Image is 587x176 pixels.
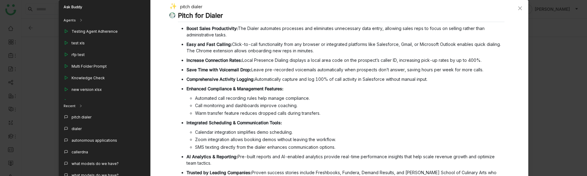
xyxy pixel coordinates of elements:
[64,75,68,80] img: play_outline.svg
[72,138,117,143] div: autonomous applications
[64,126,68,131] img: callout.svg
[64,52,68,57] img: play_outline.svg
[195,129,504,135] li: Calendar integration simplifies demo scheduling.
[64,99,68,103] img: play_outline.svg
[64,87,68,92] img: play_outline.svg
[186,26,238,31] strong: Boost Sales Productivity:
[186,57,504,63] p: Local Presence Dialing displays a local area code on the prospect’s caller ID, increasing pick-up...
[186,120,282,125] strong: Integrated Scheduling & Communication Tools:
[195,110,504,116] li: Warm transfer feature reduces dropped calls during transfers.
[186,58,242,63] strong: Increase Connection Rates:
[186,25,504,38] p: The Dialer automates processes and eliminates unnecessary data entry, allowing sales reps to focu...
[72,126,82,132] div: dialer
[72,161,119,167] div: what models do we have?
[72,29,118,34] div: Testing Agent Adherence
[72,40,85,46] div: test xls
[64,40,68,45] img: play_outline.svg
[72,99,101,104] div: Customers Only
[59,14,150,26] div: Agents
[186,153,504,166] p: Pre-built reports and AI-enabled analytics provide real-time performance insights that help scale...
[195,95,504,101] li: Automated call recording rules help manage compliance.
[64,64,68,69] img: play_outline.svg
[186,42,232,47] strong: Easy and Fast Calling:
[186,76,504,82] p: Automatically capture and log 100% of call activity in Salesforce without manual input.
[64,149,68,154] img: callout.svg
[186,66,504,73] p: Leave pre-recorded voicemails automatically when prospects don’t answer, saving hours per week fo...
[59,100,150,112] div: Recent
[64,114,68,119] img: callout.svg
[186,67,251,72] strong: Save Time with Voicemail Drop:
[64,18,76,23] div: Agents
[64,29,68,34] img: play_outline.svg
[195,144,504,150] li: SMS texting directly from the dialer enhances communication options.
[186,170,252,175] strong: Trusted by Leading Companies:
[72,52,85,58] div: rfp test
[72,87,102,92] div: new version xlsx
[72,114,91,120] div: pitch dialer
[72,75,105,81] div: Knowledge Check
[64,103,76,109] div: Recent
[195,136,504,143] li: Zoom integration allows booking demos without leaving the workflow.
[178,12,504,22] h2: Pitch for Dialer
[186,86,283,91] strong: Enhanced Compliance & Management Features:
[186,154,238,159] strong: AI Analytics & Reporting:
[64,161,68,166] img: callout.svg
[72,64,107,69] div: Multi Folder Prompt
[64,138,68,143] img: callout.svg
[195,102,504,109] li: Call monitoring and dashboards improve coaching.
[169,3,504,12] div: pitch dialer
[186,41,504,54] p: Click-to-call functionality from any browser or integrated platforms like Salesforce, Gmail, or M...
[72,149,88,155] div: callerdna
[186,77,255,82] strong: Comprehensive Activity Logging:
